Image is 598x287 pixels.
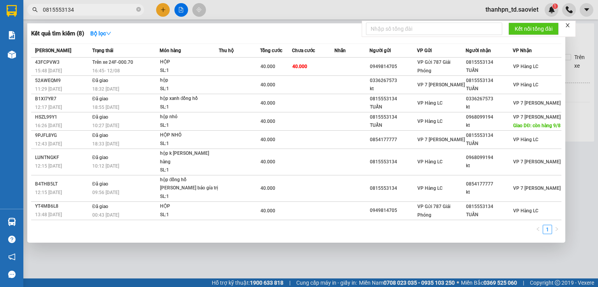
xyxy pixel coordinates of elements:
span: 10:27 [DATE] [92,123,119,128]
span: 12:43 [DATE] [35,141,62,147]
div: 0854177777 [370,136,417,144]
input: Tìm tên, số ĐT hoặc mã đơn [43,5,135,14]
span: question-circle [8,236,16,243]
div: HỘP NHỎ [160,131,218,140]
div: 0336267573 [370,77,417,85]
div: TUẤN [466,211,513,219]
span: 16:45 - 12/08 [92,68,120,73]
li: Previous Page [533,225,543,234]
span: 09:56 [DATE] [92,190,119,195]
div: hộp [160,76,218,85]
div: TUẤN [466,85,513,93]
span: close-circle [136,6,141,14]
div: 0949814705 [370,206,417,215]
span: 12:15 [DATE] [35,190,62,195]
span: 40.000 [260,159,275,164]
div: 0854177777 [466,180,513,188]
span: 40.000 [260,208,275,213]
span: VP 7 [PERSON_NAME] [513,100,561,106]
span: VP 7 [PERSON_NAME] [417,137,465,142]
div: SL: 1 [160,103,218,112]
span: VP 7 [PERSON_NAME] [513,114,561,120]
span: Đã giao [92,133,108,138]
span: VP Hàng LC [417,159,443,164]
div: LUNTNGKF [35,154,90,162]
span: left [536,227,540,231]
span: [PERSON_NAME] [35,48,71,53]
h3: Kết quả tìm kiếm ( 8 ) [31,30,84,38]
input: Nhập số tổng đài [366,23,502,35]
span: 16:26 [DATE] [35,123,62,128]
span: 40.000 [260,82,275,87]
div: 0968099194 [466,113,513,121]
div: 0815553134 [466,77,513,85]
div: SL: 1 [160,192,218,201]
span: Chưa cước [292,48,315,53]
span: Nhãn [334,48,346,53]
div: 0815553134 [466,131,513,140]
div: 0815553134 [370,184,417,192]
div: kt [466,103,513,111]
span: VP Hàng LC [417,185,443,191]
li: 1 [543,225,552,234]
div: TUẤN [466,66,513,75]
span: 40.000 [292,64,307,69]
a: 1 [543,225,552,234]
div: SL: 1 [160,85,218,93]
span: 12:17 [DATE] [35,105,62,110]
span: 40.000 [260,185,275,191]
div: TUẤN [370,103,417,111]
span: 40.000 [260,137,275,142]
div: 0949814705 [370,63,417,71]
strong: Bộ lọc [90,30,111,37]
div: 0815553134 [466,203,513,211]
span: Thu hộ [219,48,234,53]
img: solution-icon [8,31,16,39]
div: TUẤN [466,140,513,148]
span: 12:15 [DATE] [35,163,62,169]
button: Kết nối tổng đài [508,23,559,35]
button: left [533,225,543,234]
span: Đã giao [92,96,108,101]
div: 0815553134 [370,158,417,166]
span: Món hàng [160,48,181,53]
div: B1XI7YR7 [35,95,90,103]
span: Đã giao [92,114,108,120]
li: Next Page [552,225,561,234]
span: Kết nối tổng đài [515,24,552,33]
span: 40.000 [260,119,275,124]
span: Giao DĐ: còn hàng 9/8 [513,123,561,128]
span: VP Hàng LC [513,137,538,142]
div: HỘP [160,58,218,66]
div: 9PJFL8YG [35,131,90,140]
div: SL: 1 [160,66,218,75]
span: Người nhận [466,48,491,53]
div: kt [370,85,417,93]
div: SL: 1 [160,140,218,148]
div: hộp xanh đồng hồ [160,94,218,103]
span: 18:33 [DATE] [92,141,119,147]
div: SL: 1 [160,121,218,130]
span: message [8,271,16,278]
span: 13:48 [DATE] [35,212,62,217]
div: hộp nhỏ [160,113,218,121]
span: VP 7 [PERSON_NAME] [513,159,561,164]
span: down [106,31,111,36]
span: VP Hàng LC [417,119,443,124]
img: logo-vxr [7,5,17,17]
span: VP Hàng LC [513,82,538,87]
span: Trạng thái [92,48,113,53]
div: YT4MB6L8 [35,202,90,210]
div: hộp k [PERSON_NAME] hàng [160,149,218,166]
span: VP Gửi 787 Giải Phóng [417,204,450,218]
div: 43FCPVW3 [35,58,90,66]
div: kt [466,188,513,196]
span: search [32,7,38,12]
span: Đã giao [92,181,108,187]
span: 40.000 [260,64,275,69]
span: 18:55 [DATE] [92,105,119,110]
div: SL: 1 [160,211,218,219]
img: warehouse-icon [8,51,16,59]
div: 0815553134 [370,95,417,103]
span: Đã giao [92,204,108,209]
